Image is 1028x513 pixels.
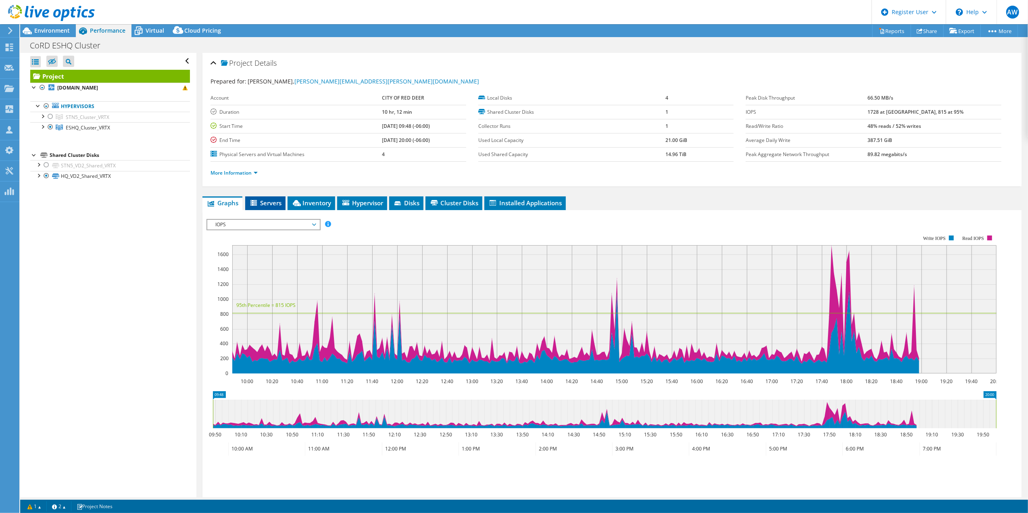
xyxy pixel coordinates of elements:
[220,340,228,347] text: 400
[30,83,190,93] a: [DOMAIN_NAME]
[867,137,892,144] b: 387.51 GiB
[465,431,478,438] text: 13:10
[206,494,302,511] h2: Advanced Graph Controls
[66,124,110,131] span: ESHQ_Cluster_VRTX
[824,431,836,438] text: 17:50
[382,108,413,115] b: 10 hr, 12 min
[71,501,118,511] a: Project Notes
[616,378,628,385] text: 15:00
[57,84,98,91] b: [DOMAIN_NAME]
[30,160,190,171] a: STN5_VD2_Shared_VRTX
[746,108,867,116] label: IOPS
[220,311,229,317] text: 800
[382,151,385,158] b: 4
[217,251,229,258] text: 1600
[211,94,382,102] label: Account
[50,150,190,160] div: Shared Cluster Disks
[746,122,867,130] label: Read/Write Ratio
[478,150,665,158] label: Used Shared Capacity
[746,150,867,158] label: Peak Aggregate Network Throughput
[217,296,229,302] text: 1000
[926,431,938,438] text: 19:10
[220,325,229,332] text: 600
[568,431,580,438] text: 14:30
[865,378,878,385] text: 18:20
[30,122,190,133] a: ESHQ_Cluster_VRTX
[867,123,921,129] b: 48% reads / 52% writes
[209,431,222,438] text: 09:50
[221,59,252,67] span: Project
[414,431,427,438] text: 12:30
[478,94,665,102] label: Local Disks
[766,378,778,385] text: 17:00
[665,123,668,129] b: 1
[849,431,862,438] text: 18:10
[901,431,913,438] text: 18:50
[211,122,382,130] label: Start Time
[266,378,279,385] text: 10:20
[798,431,811,438] text: 17:30
[316,378,329,385] text: 11:00
[952,431,964,438] text: 19:30
[791,378,803,385] text: 17:20
[382,94,425,101] b: CITY OF RED DEER
[211,169,258,176] a: More Information
[665,94,668,101] b: 4
[488,199,562,207] span: Installed Applications
[691,378,703,385] text: 16:00
[747,431,759,438] text: 16:50
[22,501,47,511] a: 1
[980,25,1018,37] a: More
[872,25,911,37] a: Reports
[430,199,478,207] span: Cluster Disks
[716,378,728,385] text: 16:20
[440,431,452,438] text: 12:50
[1006,6,1019,19] span: AW
[593,431,606,438] text: 14:50
[291,378,304,385] text: 10:40
[875,431,887,438] text: 18:30
[312,431,324,438] text: 11:10
[491,378,503,385] text: 13:20
[963,236,984,241] text: Read IOPS
[566,378,578,385] text: 14:20
[665,108,668,115] b: 1
[990,378,1003,385] text: 20:00
[254,58,277,68] span: Details
[30,112,190,122] a: STN5_Cluster_VRTX
[746,94,867,102] label: Peak Disk Throughput
[292,199,331,207] span: Inventory
[366,378,379,385] text: 11:40
[619,431,632,438] text: 15:10
[665,151,686,158] b: 14.96 TiB
[90,27,125,34] span: Performance
[363,431,375,438] text: 11:50
[478,122,665,130] label: Collector Runs
[66,114,109,121] span: STN5_Cluster_VRTX
[341,199,383,207] span: Hypervisor
[211,220,315,229] span: IOPS
[217,266,229,273] text: 1400
[220,355,229,362] text: 200
[211,150,382,158] label: Physical Servers and Virtual Machines
[211,108,382,116] label: Duration
[294,77,479,85] a: [PERSON_NAME][EMAIL_ADDRESS][PERSON_NAME][DOMAIN_NAME]
[389,431,401,438] text: 12:10
[146,27,164,34] span: Virtual
[867,94,893,101] b: 66.50 MB/s
[236,302,296,309] text: 95th Percentile = 815 IOPS
[840,378,853,385] text: 18:00
[34,27,70,34] span: Environment
[890,378,903,385] text: 18:40
[923,236,946,241] text: Write IOPS
[915,378,928,385] text: 19:00
[721,431,734,438] text: 16:30
[26,41,113,50] h1: CoRD ESHQ Cluster
[249,199,282,207] span: Servers
[206,199,238,207] span: Graphs
[911,25,944,37] a: Share
[393,199,419,207] span: Disks
[441,378,454,385] text: 12:40
[943,25,981,37] a: Export
[30,101,190,112] a: Hypervisors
